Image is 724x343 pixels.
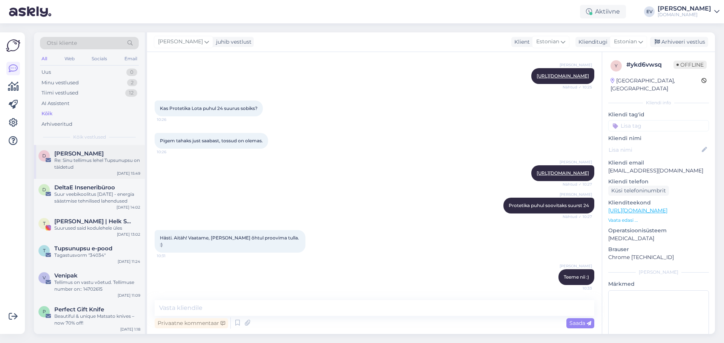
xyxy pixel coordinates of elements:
span: Otsi kliente [47,39,77,47]
div: Tagastusvorm "34034" [54,252,140,259]
p: [EMAIL_ADDRESS][DOMAIN_NAME] [608,167,709,175]
p: Klienditeekond [608,199,709,207]
span: 10:26 [157,149,185,155]
a: [URL][DOMAIN_NAME] [537,170,589,176]
span: T [43,248,46,253]
span: [PERSON_NAME] [560,263,592,269]
div: Klient [511,38,530,46]
input: Lisa tag [608,120,709,131]
span: [PERSON_NAME] [560,62,592,68]
p: Operatsioonisüsteem [608,227,709,235]
span: y [615,63,618,69]
span: Estonian [614,38,637,46]
div: AI Assistent [41,100,69,107]
div: Uus [41,69,51,76]
span: [PERSON_NAME] [560,192,592,197]
p: Märkmed [608,280,709,288]
div: [GEOGRAPHIC_DATA], [GEOGRAPHIC_DATA] [610,77,701,93]
div: [PERSON_NAME] [658,6,711,12]
div: Kõik [41,110,52,117]
a: [URL][DOMAIN_NAME] [537,73,589,79]
div: Socials [90,54,109,64]
div: Web [63,54,76,64]
a: [URL][DOMAIN_NAME] [608,207,667,214]
div: Suur veebikoolitus [DATE] - energia säästmise tehnilised lahendused [54,191,140,204]
span: 10:31 [157,253,185,259]
div: # ykd6vwsq [626,60,673,69]
span: Hästi. Aitäh! Vaatame, [PERSON_NAME] õhtul proovima tulla. :) [160,235,300,247]
p: Kliendi nimi [608,134,709,142]
p: Chrome [TECHNICAL_ID] [608,253,709,261]
span: [PERSON_NAME] [158,38,203,46]
p: [MEDICAL_DATA] [608,235,709,242]
div: 2 [127,79,137,87]
div: [DATE] 13:02 [117,232,140,237]
span: D [42,153,46,159]
div: [DATE] 15:49 [117,171,140,176]
span: Kõik vestlused [73,134,106,140]
div: Beautiful & unique Matsato knives – now 70% off! [54,313,140,326]
span: Venipak [54,272,78,279]
div: All [40,54,49,64]
span: Kas Protetika Lota puhul 24 suurus sobiks? [160,105,258,111]
div: Re: Sinu tellimus lehel Tupsunupsu on täidetud [54,157,140,171]
span: Perfect Gift Knife [54,306,104,313]
span: 10:33 [564,285,592,291]
span: Teele | Helk Stuudio [54,218,133,225]
p: Brauser [608,245,709,253]
span: [PERSON_NAME] [560,159,592,165]
span: Pigem tahaks just saabast, tossud on olemas. [160,138,263,143]
div: Tiimi vestlused [41,89,78,97]
div: 0 [126,69,137,76]
div: Aktiivne [580,5,626,18]
span: Saada [569,320,591,326]
a: [PERSON_NAME][DOMAIN_NAME] [658,6,719,18]
div: Email [123,54,139,64]
span: Teeme nii :) [564,274,589,280]
div: [DATE] 1:18 [120,326,140,332]
div: Privaatne kommentaar [155,318,228,328]
div: Kliendi info [608,99,709,106]
div: juhib vestlust [213,38,252,46]
span: P [43,309,46,314]
p: Kliendi email [608,159,709,167]
div: Klienditugi [575,38,607,46]
span: Offline [673,61,707,69]
span: DeltaE Inseneribüroo [54,184,115,191]
p: Kliendi telefon [608,178,709,186]
div: EV [644,6,655,17]
span: T [43,221,46,226]
span: 10:26 [157,117,185,122]
span: V [43,275,46,280]
span: D [42,187,46,192]
input: Lisa nimi [609,146,700,154]
span: Estonian [536,38,559,46]
div: [DOMAIN_NAME] [658,12,711,18]
p: Vaata edasi ... [608,217,709,224]
span: Nähtud ✓ 10:27 [563,181,592,187]
div: Tellimus on vastu võetud. Tellimuse number on:: 14702615 [54,279,140,293]
div: Minu vestlused [41,79,79,87]
div: Suurused said kodulehele üles [54,225,140,232]
div: Arhiveeri vestlus [650,37,708,47]
div: [DATE] 11:09 [118,293,140,298]
p: Kliendi tag'id [608,111,709,119]
span: Nähtud ✓ 10:27 [563,214,592,220]
div: Arhiveeritud [41,120,72,128]
div: [DATE] 14:02 [117,204,140,210]
div: 12 [125,89,137,97]
span: Denisa Erissaar [54,150,104,157]
span: Tupsunupsu e-pood [54,245,112,252]
span: Protetika puhul soovitaks suurst 24 [509,203,589,208]
div: [PERSON_NAME] [608,269,709,276]
img: Askly Logo [6,38,20,53]
div: Küsi telefoninumbrit [608,186,669,196]
span: Nähtud ✓ 10:25 [563,84,592,90]
div: [DATE] 11:24 [118,259,140,264]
